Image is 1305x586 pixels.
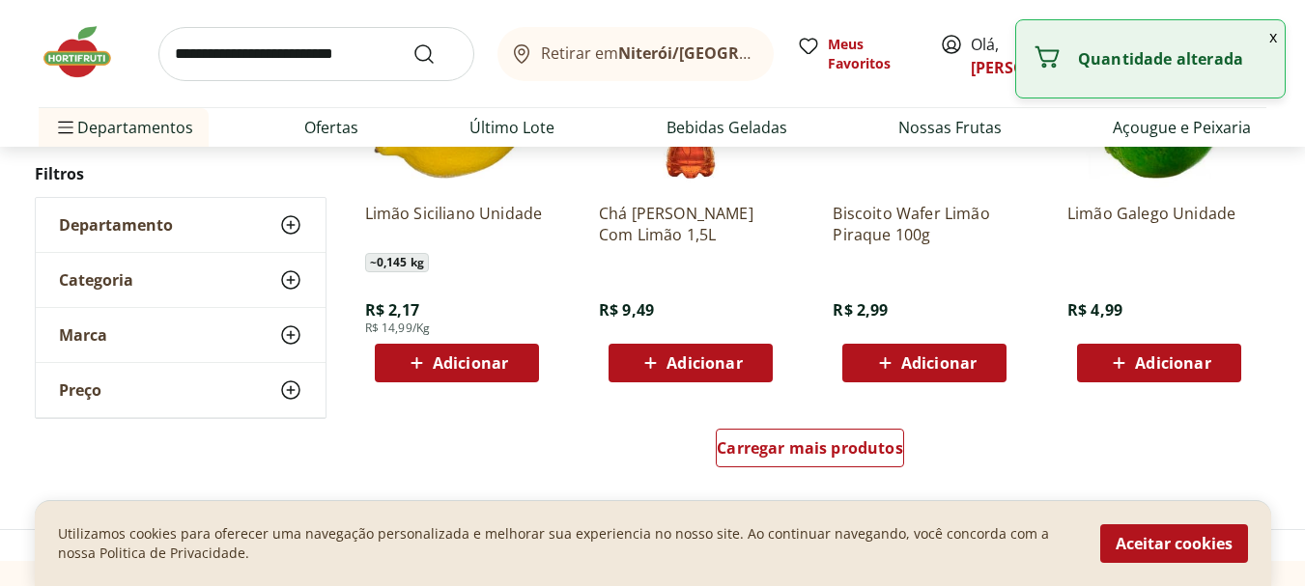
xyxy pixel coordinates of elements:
button: Fechar notificação [1262,20,1285,53]
span: R$ 14,99/Kg [365,321,431,336]
img: Hortifruti [39,23,135,81]
a: [PERSON_NAME] [971,57,1096,78]
button: Categoria [36,253,326,307]
input: search [158,27,474,81]
button: Aceitar cookies [1100,524,1248,563]
button: Adicionar [1077,344,1241,382]
a: Ofertas [304,116,358,139]
a: Limão Siciliano Unidade [365,203,549,245]
button: Departamento [36,198,326,252]
button: Marca [36,308,326,362]
a: Bebidas Geladas [667,116,787,139]
h2: Filtros [35,154,326,193]
span: Categoria [59,270,133,290]
b: Niterói/[GEOGRAPHIC_DATA] [618,42,838,64]
button: Adicionar [609,344,773,382]
p: Utilizamos cookies para oferecer uma navegação personalizada e melhorar sua experiencia no nosso ... [58,524,1077,563]
a: Meus Favoritos [797,35,917,73]
span: Retirar em [541,44,754,62]
span: Olá, [971,33,1057,79]
span: R$ 2,17 [365,299,420,321]
button: Preço [36,363,326,417]
button: Retirar emNiterói/[GEOGRAPHIC_DATA] [497,27,774,81]
span: ~ 0,145 kg [365,253,429,272]
button: Adicionar [375,344,539,382]
span: Departamento [59,215,173,235]
span: Departamentos [54,104,193,151]
p: Quantidade alterada [1078,49,1269,69]
button: Menu [54,104,77,151]
span: Adicionar [667,355,742,371]
button: Submit Search [412,42,459,66]
a: Último Lote [469,116,554,139]
span: R$ 9,49 [599,299,654,321]
button: Adicionar [842,344,1007,382]
span: Meus Favoritos [828,35,917,73]
a: Carregar mais produtos [716,429,904,475]
span: Marca [59,325,107,345]
a: Nossas Frutas [898,116,1002,139]
a: Açougue e Peixaria [1113,116,1251,139]
a: Chá [PERSON_NAME] Com Limão 1,5L [599,203,782,245]
span: Adicionar [433,355,508,371]
span: Adicionar [1135,355,1210,371]
span: Carregar mais produtos [717,440,903,456]
a: Biscoito Wafer Limão Piraque 100g [833,203,1016,245]
span: Preço [59,380,101,400]
a: Limão Galego Unidade [1067,203,1251,245]
span: R$ 2,99 [833,299,888,321]
span: Adicionar [901,355,977,371]
span: R$ 4,99 [1067,299,1122,321]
